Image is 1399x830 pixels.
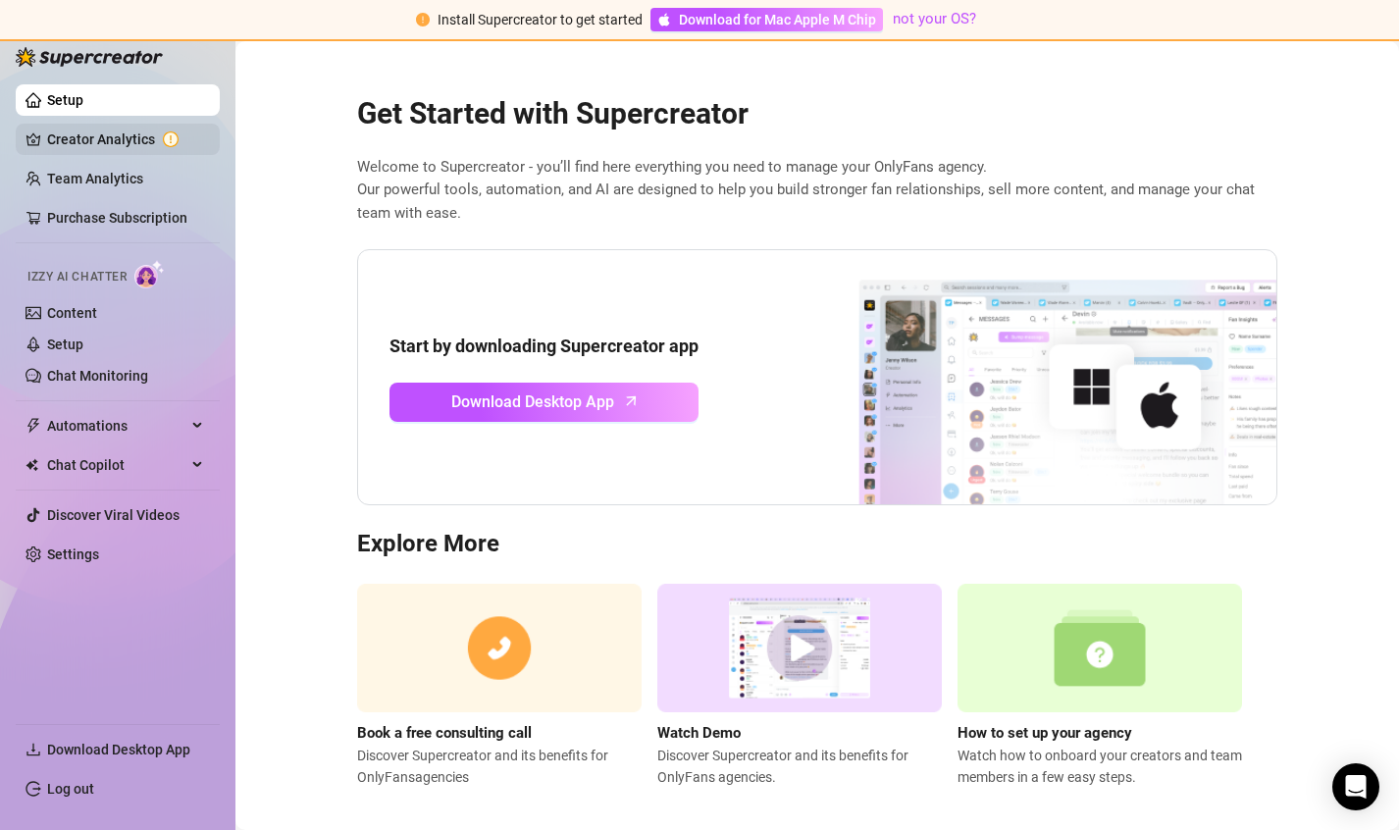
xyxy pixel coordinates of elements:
a: Setup [47,92,83,108]
a: Team Analytics [47,171,143,186]
span: Download Desktop App [451,389,614,414]
div: Open Intercom Messenger [1332,763,1379,810]
a: Download for Mac Apple M Chip [650,8,883,31]
a: Creator Analytics exclamation-circle [47,124,204,155]
img: download app [786,250,1276,505]
img: AI Chatter [134,260,165,288]
span: Download for Mac Apple M Chip [679,9,876,30]
img: setup agency guide [958,584,1242,712]
a: Chat Monitoring [47,368,148,384]
span: Install Supercreator to get started [438,12,643,27]
span: Izzy AI Chatter [27,268,127,286]
strong: Book a free consulting call [357,724,532,742]
a: Purchase Subscription [47,202,204,233]
strong: Watch Demo [657,724,741,742]
span: Welcome to Supercreator - you’ll find here everything you need to manage your OnlyFans agency. Ou... [357,156,1277,226]
a: Settings [47,546,99,562]
a: Book a free consulting callDiscover Supercreator and its benefits for OnlyFansagencies [357,584,642,788]
strong: How to set up your agency [958,724,1132,742]
strong: Start by downloading Supercreator app [389,336,699,356]
span: Discover Supercreator and its benefits for OnlyFans agencies. [657,745,942,788]
span: Chat Copilot [47,449,186,481]
a: Log out [47,781,94,797]
span: Watch how to onboard your creators and team members in a few easy steps. [958,745,1242,788]
a: Download Desktop Apparrow-up [389,383,699,422]
span: thunderbolt [26,418,41,434]
span: download [26,742,41,757]
img: Chat Copilot [26,458,38,472]
span: apple [657,13,671,26]
span: exclamation-circle [416,13,430,26]
a: Setup [47,337,83,352]
img: consulting call [357,584,642,712]
img: supercreator demo [657,584,942,712]
span: Automations [47,410,186,441]
a: not your OS? [893,10,976,27]
a: Watch DemoDiscover Supercreator and its benefits for OnlyFans agencies. [657,584,942,788]
a: Discover Viral Videos [47,507,180,523]
h2: Get Started with Supercreator [357,95,1277,132]
h3: Explore More [357,529,1277,560]
span: Download Desktop App [47,742,190,757]
img: logo-BBDzfeDw.svg [16,47,163,67]
a: Content [47,305,97,321]
a: How to set up your agencyWatch how to onboard your creators and team members in a few easy steps. [958,584,1242,788]
span: arrow-up [620,389,643,412]
span: Discover Supercreator and its benefits for OnlyFans agencies [357,745,642,788]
